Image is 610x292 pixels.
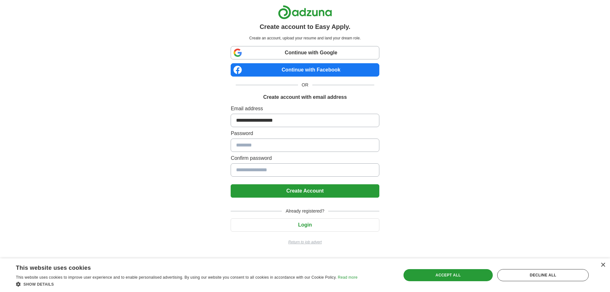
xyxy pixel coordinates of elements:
[263,93,347,101] h1: Create account with email address
[231,218,379,232] button: Login
[16,281,357,287] div: Show details
[231,130,379,137] label: Password
[338,275,357,280] a: Read more, opens a new window
[600,263,605,268] div: Close
[497,269,589,281] div: Decline all
[260,22,350,31] h1: Create account to Easy Apply.
[231,239,379,245] a: Return to job advert
[282,208,328,214] span: Already registered?
[231,222,379,227] a: Login
[278,5,332,19] img: Adzuna logo
[16,262,342,272] div: This website uses cookies
[16,275,337,280] span: This website uses cookies to improve user experience and to enable personalised advertising. By u...
[298,82,312,88] span: OR
[403,269,493,281] div: Accept all
[231,63,379,77] a: Continue with Facebook
[24,282,54,287] span: Show details
[231,46,379,59] a: Continue with Google
[231,105,379,112] label: Email address
[231,184,379,198] button: Create Account
[232,35,378,41] p: Create an account, upload your resume and land your dream role.
[231,154,379,162] label: Confirm password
